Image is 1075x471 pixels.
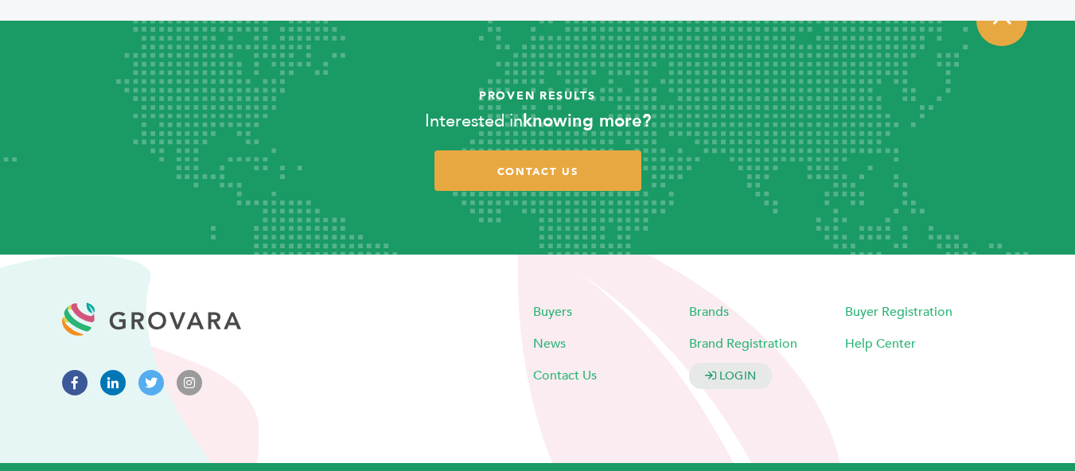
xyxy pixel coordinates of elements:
a: LOGIN [689,363,772,389]
a: contact us [434,150,641,191]
a: Buyer Registration [845,303,952,321]
span: contact us [497,165,578,179]
span: Interested in [425,109,523,133]
a: Contact Us [533,367,597,384]
a: Help Center [845,335,916,352]
a: Brands [689,303,729,321]
a: Brand Registration [689,335,797,352]
a: Buyers [533,303,572,321]
a: News [533,335,566,352]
